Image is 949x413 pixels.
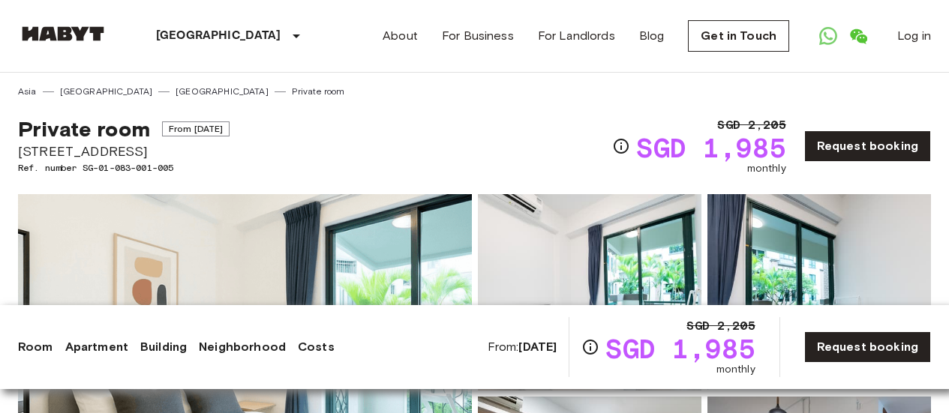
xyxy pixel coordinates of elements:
a: Open WhatsApp [813,21,843,51]
a: Request booking [804,130,931,162]
svg: Check cost overview for full price breakdown. Please note that discounts apply to new joiners onl... [612,137,630,155]
span: monthly [747,161,786,176]
a: Get in Touch [688,20,789,52]
span: SGD 1,985 [636,134,785,161]
span: Ref. number SG-01-083-001-005 [18,161,230,175]
svg: Check cost overview for full price breakdown. Please note that discounts apply to new joiners onl... [581,338,599,356]
span: [STREET_ADDRESS] [18,142,230,161]
a: Request booking [804,331,931,363]
a: [GEOGRAPHIC_DATA] [60,85,153,98]
span: From: [488,339,557,355]
a: Asia [18,85,37,98]
span: Private room [18,116,150,142]
img: Picture of unit SG-01-083-001-005 [707,194,931,391]
a: Apartment [65,338,128,356]
a: Costs [298,338,335,356]
a: Building [140,338,187,356]
img: Habyt [18,26,108,41]
span: SGD 2,205 [686,317,755,335]
b: [DATE] [518,340,557,354]
img: Picture of unit SG-01-083-001-005 [478,194,701,391]
a: For Landlords [538,27,615,45]
a: Neighborhood [199,338,286,356]
a: Room [18,338,53,356]
p: [GEOGRAPHIC_DATA] [156,27,281,45]
a: About [383,27,418,45]
span: SGD 2,205 [717,116,785,134]
a: Private room [292,85,345,98]
a: For Business [442,27,514,45]
a: Blog [639,27,665,45]
span: SGD 1,985 [605,335,755,362]
span: From [DATE] [162,121,230,136]
a: [GEOGRAPHIC_DATA] [176,85,269,98]
span: monthly [716,362,755,377]
a: Open WeChat [843,21,873,51]
a: Log in [897,27,931,45]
